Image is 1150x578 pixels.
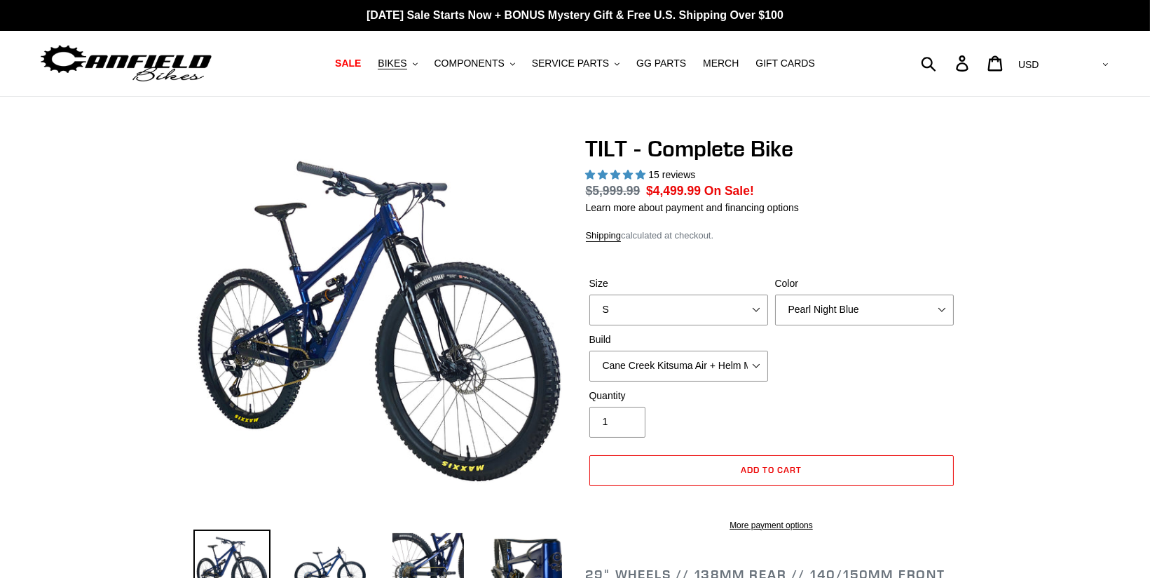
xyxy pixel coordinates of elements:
span: MERCH [703,58,739,69]
span: SERVICE PARTS [532,58,609,69]
button: SERVICE PARTS [525,54,627,73]
label: Quantity [589,389,768,403]
span: SALE [335,58,361,69]
img: Canfield Bikes [39,41,214,86]
label: Build [589,332,768,347]
span: On Sale! [704,182,754,200]
div: calculated at checkout. [586,229,957,243]
span: GG PARTS [636,58,686,69]
button: Add to cart [589,455,954,486]
span: Add to cart [741,464,802,475]
label: Size [589,276,768,291]
a: GG PARTS [629,54,693,73]
span: GIFT CARDS [755,58,815,69]
label: Color [775,276,954,291]
a: SALE [328,54,368,73]
h1: TILT - Complete Bike [586,135,957,162]
button: BIKES [371,54,424,73]
a: GIFT CARDS [748,54,822,73]
a: MERCH [696,54,746,73]
span: 15 reviews [648,169,695,180]
a: Learn more about payment and financing options [586,202,799,213]
input: Search [929,48,964,79]
button: COMPONENTS [427,54,522,73]
span: 5.00 stars [586,169,649,180]
a: More payment options [589,519,954,532]
a: Shipping [586,230,622,242]
span: BIKES [378,58,406,69]
span: $4,499.99 [646,184,701,198]
span: COMPONENTS [434,58,505,69]
s: $5,999.99 [586,184,641,198]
